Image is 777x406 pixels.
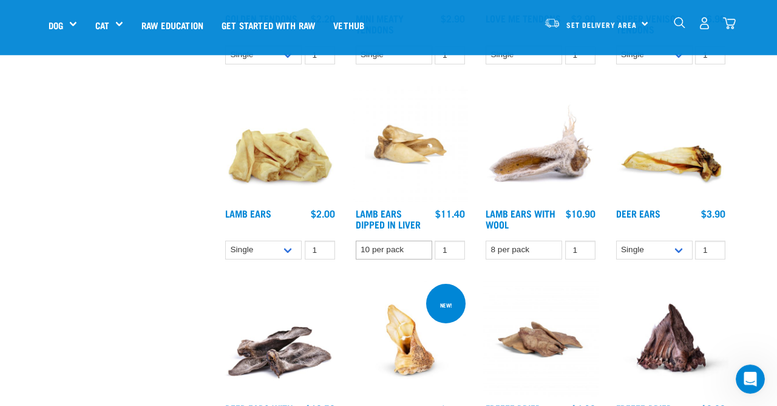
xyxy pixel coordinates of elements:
input: 1 [435,241,465,260]
img: A Deer Ear Treat For Pets [613,86,729,202]
img: Pigs Ears [483,281,599,397]
a: Lamb Ears with Wool [486,210,555,227]
div: new! [435,296,458,314]
img: home-icon-1@2x.png [674,17,685,29]
input: 1 [565,241,595,260]
input: 1 [695,241,725,260]
div: $11.40 [435,208,465,219]
a: Lamb Ears [225,210,271,216]
img: home-icon@2x.png [723,17,736,30]
img: Lamb Ear Dipped Liver [353,86,469,202]
iframe: Intercom live chat [736,365,765,394]
div: $2.00 [311,208,335,219]
img: Pile Of Lamb Ears Treat For Pets [222,86,338,202]
a: Lamb Ears Dipped in Liver [356,210,421,227]
div: $3.90 [701,208,725,219]
a: Deer Ears [616,210,660,216]
img: Beef ear [353,281,469,397]
a: Dog [49,18,63,32]
img: user.png [698,17,711,30]
img: Raw Essentials Freeze Dried Deer Ears With Fur [613,281,729,397]
a: Get started with Raw [212,1,324,49]
img: Pile Of Furry Deer Ears For Pets [222,281,338,397]
a: Cat [95,18,109,32]
img: 1278 Lamb Ears Wool 01 [483,86,599,202]
div: $10.90 [566,208,595,219]
input: 1 [305,241,335,260]
span: Set Delivery Area [566,22,637,27]
a: Raw Education [132,1,212,49]
img: van-moving.png [544,18,560,29]
a: Vethub [324,1,373,49]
